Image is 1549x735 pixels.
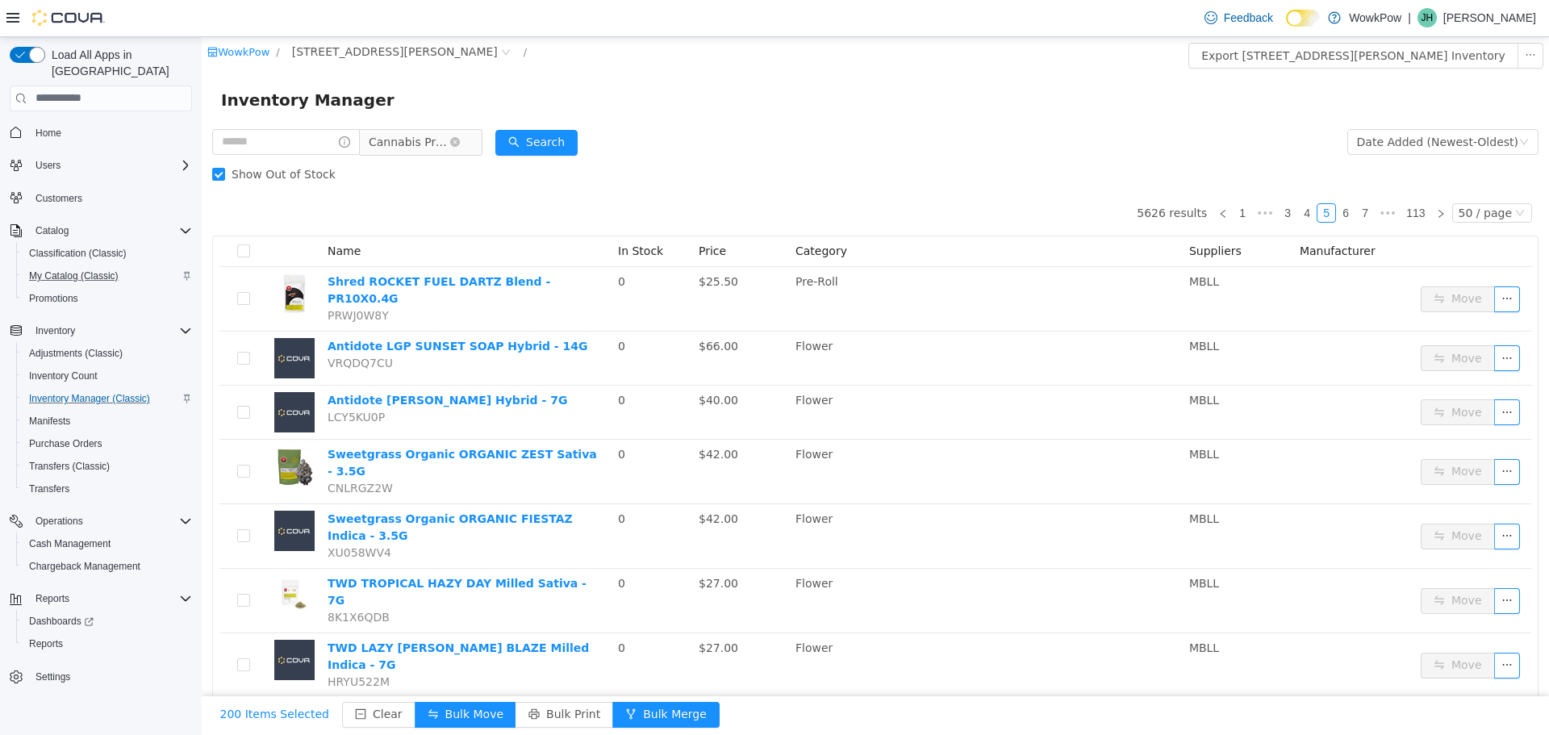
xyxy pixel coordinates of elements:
[416,207,461,220] span: In Stock
[73,538,113,578] img: TWD TROPICAL HAZY DAY Milled Sativa - 7G hero shot
[29,156,192,175] span: Users
[29,321,81,340] button: Inventory
[1219,487,1293,512] button: icon: swapMove
[29,589,192,608] span: Reports
[16,242,198,265] button: Classification (Classic)
[497,540,537,553] span: $27.00
[3,186,198,210] button: Customers
[29,221,75,240] button: Catalog
[23,366,192,386] span: Inventory Count
[73,409,113,449] img: Sweetgrass Organic ORGANIC ZEST Sativa - 3.5G hero shot
[987,604,1017,617] span: MBLL
[497,604,537,617] span: $27.00
[987,303,1017,315] span: MBLL
[126,411,395,441] a: Sweetgrass Organic ORGANIC ZEST Sativa - 3.5G
[10,115,192,731] nav: Complex example
[23,612,100,631] a: Dashboards
[16,478,198,500] button: Transfers
[32,10,105,26] img: Cova
[587,230,981,294] td: Pre-Roll
[73,474,113,514] img: Sweetgrass Organic ORGANIC FIESTAZ Indica - 3.5G placeholder
[1050,166,1076,186] li: Previous 5 Pages
[29,123,68,143] a: Home
[314,665,411,691] button: icon: printerBulk Print
[23,457,116,476] a: Transfers (Classic)
[23,244,133,263] a: Classification (Classic)
[497,207,524,220] span: Price
[1219,422,1293,448] button: icon: swapMove
[1012,166,1031,186] li: Previous Page
[23,244,192,263] span: Classification (Classic)
[126,638,188,651] span: HRYU522M
[29,615,94,628] span: Dashboards
[1031,166,1050,186] li: 1
[1219,249,1293,275] button: icon: swapMove
[23,266,192,286] span: My Catalog (Classic)
[587,467,981,532] td: Flower
[29,637,63,650] span: Reports
[416,303,424,315] span: 0
[29,156,67,175] button: Users
[23,434,109,453] a: Purchase Orders
[74,9,77,21] span: /
[90,6,296,23] span: 68 Donald Street Winnpeg, MB, R2L 1R2
[411,665,518,691] button: icon: forkBulk Merge
[23,457,192,476] span: Transfers (Classic)
[1422,8,1434,27] span: JH
[23,389,192,408] span: Inventory Manager (Classic)
[23,534,117,553] a: Cash Management
[6,10,16,20] i: icon: shop
[1292,362,1318,388] button: icon: ellipsis
[126,509,190,522] span: XU058WV4
[29,123,192,143] span: Home
[497,475,537,488] span: $42.00
[23,434,192,453] span: Purchase Orders
[29,392,150,405] span: Inventory Manager (Classic)
[1219,308,1293,334] button: icon: swapMove
[23,344,129,363] a: Adjustments (Classic)
[16,387,198,410] button: Inventory Manager (Classic)
[35,192,82,205] span: Customers
[587,596,981,661] td: Flower
[213,665,315,691] button: icon: swapBulk Move
[29,482,69,495] span: Transfers
[29,537,111,550] span: Cash Management
[1154,167,1172,185] a: 7
[1077,167,1095,185] a: 3
[126,540,385,570] a: TWD TROPICAL HAZY DAY Milled Sativa - 7G
[73,355,113,395] img: Antidote BRUCE BANNER Hybrid - 7G placeholder
[16,365,198,387] button: Inventory Count
[1076,166,1096,186] li: 3
[19,50,202,76] span: Inventory Manager
[16,432,198,455] button: Purchase Orders
[1096,167,1114,185] a: 4
[248,100,258,110] i: icon: close-circle
[987,475,1017,488] span: MBLL
[29,437,102,450] span: Purchase Orders
[497,357,537,370] span: $40.00
[23,411,77,431] a: Manifests
[23,266,125,286] a: My Catalog (Classic)
[3,219,198,242] button: Catalog
[6,9,68,21] a: icon: shopWowkPow
[23,557,147,576] a: Chargeback Management
[416,604,424,617] span: 0
[126,445,191,457] span: CNLRGZ2W
[126,374,183,386] span: LCY5KU0P
[1050,166,1076,186] span: •••
[1292,487,1318,512] button: icon: ellipsis
[1317,100,1327,111] i: icon: down
[29,188,192,208] span: Customers
[29,667,77,687] a: Settings
[3,121,198,144] button: Home
[23,634,192,654] span: Reports
[23,344,192,363] span: Adjustments (Classic)
[16,410,198,432] button: Manifests
[29,269,119,282] span: My Catalog (Classic)
[140,665,214,691] button: icon: minus-squareClear
[23,634,69,654] a: Reports
[1017,172,1026,182] i: icon: left
[23,411,192,431] span: Manifests
[16,532,198,555] button: Cash Management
